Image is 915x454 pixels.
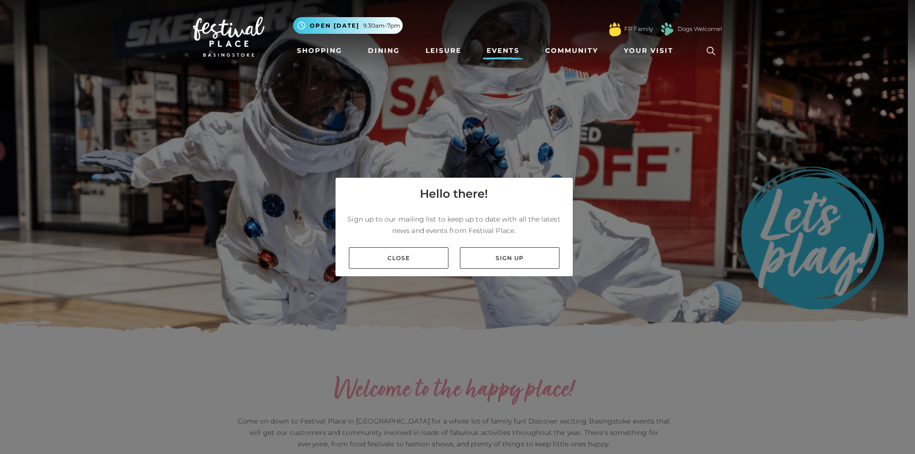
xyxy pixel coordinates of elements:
[293,42,346,60] a: Shopping
[624,25,653,33] a: FP Family
[420,185,488,202] h4: Hello there!
[349,247,448,269] a: Close
[310,21,359,30] span: Open [DATE]
[422,42,465,60] a: Leisure
[678,25,722,33] a: Dogs Welcome!
[293,17,403,34] button: Open [DATE] 9.30am-7pm
[193,17,264,57] img: Festival Place Logo
[364,42,404,60] a: Dining
[363,21,400,30] span: 9.30am-7pm
[460,247,559,269] a: Sign up
[624,46,673,56] span: Your Visit
[620,42,682,60] a: Your Visit
[343,213,565,236] p: Sign up to our mailing list to keep up to date with all the latest news and events from Festival ...
[541,42,602,60] a: Community
[483,42,523,60] a: Events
